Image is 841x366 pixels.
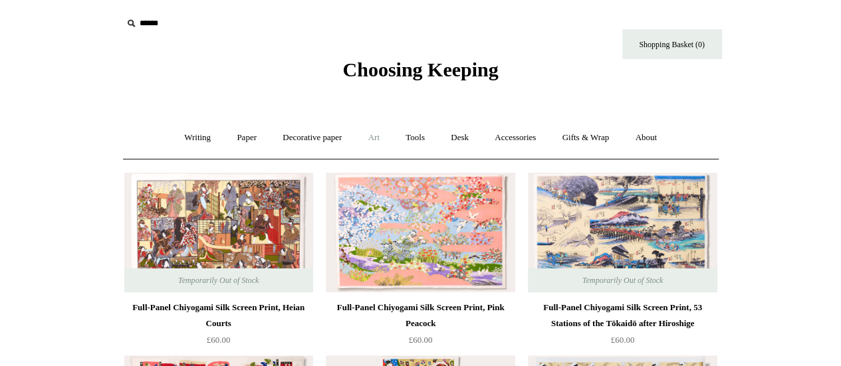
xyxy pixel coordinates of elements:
[172,120,223,155] a: Writing
[329,300,511,331] div: Full-Panel Chiyogami Silk Screen Print, Pink Peacock
[165,268,272,292] span: Temporarily Out of Stock
[326,173,515,292] a: Full-Panel Chiyogami Silk Screen Print, Pink Peacock Full-Panel Chiyogami Silk Screen Print, Pink...
[528,173,717,292] a: Full-Panel Chiyogami Silk Screen Print, 53 Stations of the Tōkaidō after Hiroshige Full-Panel Chi...
[124,173,313,292] img: Full-Panel Chiyogami Silk Screen Print, Heian Courts
[622,29,722,59] a: Shopping Basket (0)
[483,120,548,155] a: Accessories
[394,120,437,155] a: Tools
[326,300,515,354] a: Full-Panel Chiyogami Silk Screen Print, Pink Peacock £60.00
[611,335,635,345] span: £60.00
[225,120,269,155] a: Paper
[356,120,392,155] a: Art
[124,300,313,354] a: Full-Panel Chiyogami Silk Screen Print, Heian Courts £60.00
[623,120,669,155] a: About
[342,58,498,80] span: Choosing Keeping
[528,300,717,354] a: Full-Panel Chiyogami Silk Screen Print, 53 Stations of the Tōkaidō after Hiroshige £60.00
[326,173,515,292] img: Full-Panel Chiyogami Silk Screen Print, Pink Peacock
[528,173,717,292] img: Full-Panel Chiyogami Silk Screen Print, 53 Stations of the Tōkaidō after Hiroshige
[207,335,231,345] span: £60.00
[569,268,676,292] span: Temporarily Out of Stock
[128,300,310,331] div: Full-Panel Chiyogami Silk Screen Print, Heian Courts
[409,335,433,345] span: £60.00
[550,120,621,155] a: Gifts & Wrap
[271,120,354,155] a: Decorative paper
[531,300,713,331] div: Full-Panel Chiyogami Silk Screen Print, 53 Stations of the Tōkaidō after Hiroshige
[342,69,498,78] a: Choosing Keeping
[124,173,313,292] a: Full-Panel Chiyogami Silk Screen Print, Heian Courts Full-Panel Chiyogami Silk Screen Print, Heia...
[439,120,481,155] a: Desk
